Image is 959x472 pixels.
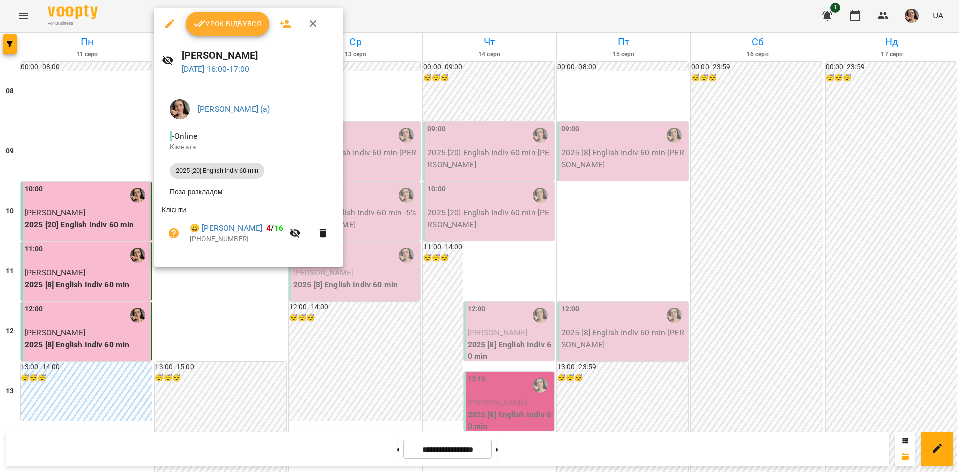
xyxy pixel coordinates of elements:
h6: [PERSON_NAME] [182,48,335,63]
a: [PERSON_NAME] (а) [198,104,270,114]
span: 4 [266,223,271,233]
img: aaa0aa5797c5ce11638e7aad685b53dd.jpeg [170,99,190,119]
li: Поза розкладом [162,183,335,201]
span: Урок відбувся [194,18,262,30]
b: / [266,223,283,233]
ul: Клієнти [162,205,335,255]
span: 2025 [20] English Indiv 60 min [170,166,264,175]
p: [PHONE_NUMBER] [190,234,283,244]
button: Візит ще не сплачено. Додати оплату? [162,221,186,245]
a: 😀 [PERSON_NAME] [190,222,262,234]
a: [DATE] 16:00-17:00 [182,64,250,74]
p: Кімната [170,142,327,152]
span: - Online [170,131,199,141]
span: 16 [274,223,283,233]
button: Урок відбувся [186,12,270,36]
